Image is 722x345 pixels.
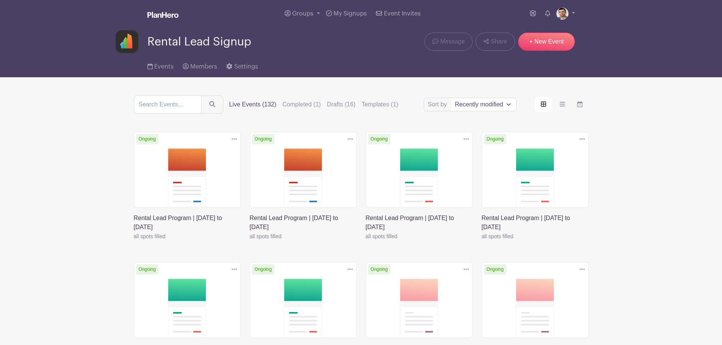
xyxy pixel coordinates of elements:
[428,100,449,109] label: Sort by
[229,100,277,109] label: Live Events (132)
[476,33,515,51] a: Share
[147,53,174,77] a: Events
[362,100,398,109] label: Templates (1)
[183,53,217,77] a: Members
[491,37,507,46] span: Share
[190,64,217,70] span: Members
[116,30,138,53] img: fulton-grace-logo.jpeg
[327,100,356,109] label: Drafts (16)
[282,100,321,109] label: Completed (1)
[226,53,258,77] a: Settings
[234,64,258,70] span: Settings
[518,33,575,51] a: + New Event
[229,100,398,109] div: filters
[384,11,421,17] span: Event Invites
[440,37,465,46] span: Message
[147,12,179,18] img: logo_white-6c42ec7e38ccf1d336a20a19083b03d10ae64f83f12c07503d8b9e83406b4c7d.svg
[556,8,569,20] img: Screen%20Shot%202023-02-21%20at%2010.54.51%20AM.png
[134,95,202,114] input: Search Events...
[424,33,473,51] a: Message
[535,97,589,112] div: order and view
[292,11,313,17] span: Groups
[334,11,367,17] span: My Signups
[154,64,174,70] span: Events
[147,36,251,48] span: Rental Lead Signup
